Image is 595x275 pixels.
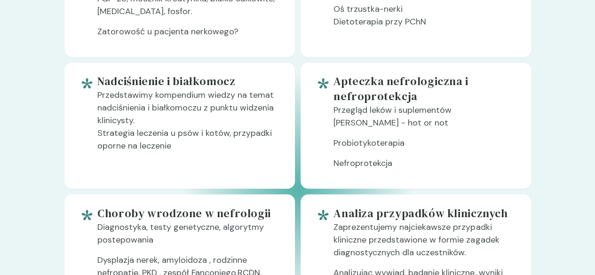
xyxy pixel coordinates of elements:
[333,205,516,220] h5: Analiza przypadków klinicznych
[97,89,279,160] p: Przedstawimy kompendium wiedzy na temat nadciśnienia i białkomoczu z punktu widzenia klinicysty. ...
[97,25,279,46] p: Zatorowość u pacjenta nerkowego?
[333,104,516,137] p: Przegląd leków i suplementów [PERSON_NAME] - hot or not
[97,220,279,253] p: Diagnostyka, testy genetyczne, algorytmy postepowania
[333,220,516,266] p: Zaprezentujemy najciekawsze przypadki kliniczne przedstawione w formie zagadek diagnostycznych dl...
[333,157,516,177] p: Nefroprotekcja
[97,205,279,220] h5: Choroby wrodzone w nefrologii
[333,3,516,36] p: Oś trzustka-nerki Dietoterapia przy PChN
[333,74,516,104] h5: Apteczka nefrologiczna i nefroprotekcja
[333,137,516,157] p: Probiotykoterapia
[97,74,279,89] h5: Nadciśnienie i białkomocz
